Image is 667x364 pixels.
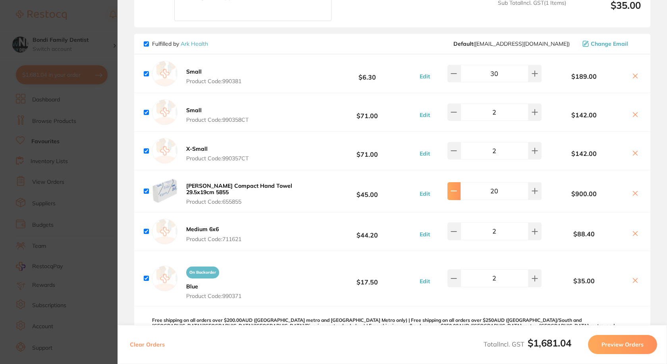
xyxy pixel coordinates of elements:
p: Message from Restocq, sent 3h ago [35,31,137,38]
p: Fulfilled by [152,41,208,47]
b: $1,681.04 [528,337,571,349]
b: $17.50 [318,271,417,286]
b: $35.00 [542,277,627,284]
button: Edit [417,73,432,80]
button: Medium 6x6 Product Code:711621 [184,226,244,242]
b: X-Small [186,145,208,152]
a: Ark Health [181,40,208,47]
span: Product Code: 990381 [186,78,241,84]
button: X-Small Product Code:990357CT [184,145,251,162]
img: Profile image for Restocq [18,24,31,37]
p: If error persists, please let us know. [35,23,137,31]
span: cch@arkhealth.com.au [453,41,570,47]
b: [PERSON_NAME] Compact Hand Towel 29.5x19cm 5855 [186,182,292,196]
img: empty.jpg [152,219,177,244]
img: empty.jpg [152,61,177,86]
b: $6.30 [318,66,417,81]
span: Product Code: 990371 [186,293,241,299]
b: $189.00 [542,73,627,80]
div: message notification from Restocq, 3h ago. If error persists, please let us know. [12,17,147,43]
img: empty.jpg [152,138,177,164]
b: $71.00 [318,144,417,158]
span: Total Incl. GST [484,340,571,348]
b: Small [186,68,202,75]
button: Clear Orders [127,335,167,354]
img: OGNobzlpNw [152,178,177,204]
b: Small [186,107,202,114]
b: $142.00 [542,150,627,157]
button: [PERSON_NAME] Compact Hand Towel 29.5x19cm 5855 Product Code:655855 [184,182,318,205]
p: Free shipping on all orders over $200.00AUD ([GEOGRAPHIC_DATA] metro and [GEOGRAPHIC_DATA] Metro ... [152,317,641,341]
img: empty.jpg [152,266,177,291]
button: Edit [417,150,432,157]
button: Edit [417,190,432,197]
span: Change Email [591,41,628,47]
button: Small Product Code:990358CT [184,107,251,123]
b: $44.20 [318,224,417,239]
button: Edit [417,278,432,285]
b: $71.00 [318,105,417,120]
img: empty.jpg [152,99,177,125]
span: Product Code: 711621 [186,236,241,242]
b: $142.00 [542,111,627,119]
button: Edit [417,231,432,238]
b: $45.00 [318,184,417,199]
span: Product Code: 990357CT [186,155,249,162]
button: Preview Orders [588,335,657,354]
span: Product Code: 655855 [186,199,315,205]
b: $88.40 [542,230,627,237]
button: Change Email [580,40,641,47]
span: Product Code: 990358CT [186,117,249,123]
button: Small Product Code:990381 [184,68,244,85]
b: Default [453,40,473,47]
button: On BackorderBlue Product Code:990371 [184,263,244,300]
span: On Backorder [186,267,219,278]
button: Edit [417,111,432,119]
b: $900.00 [542,190,627,197]
b: Blue [186,283,198,290]
b: Medium 6x6 [186,226,219,233]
